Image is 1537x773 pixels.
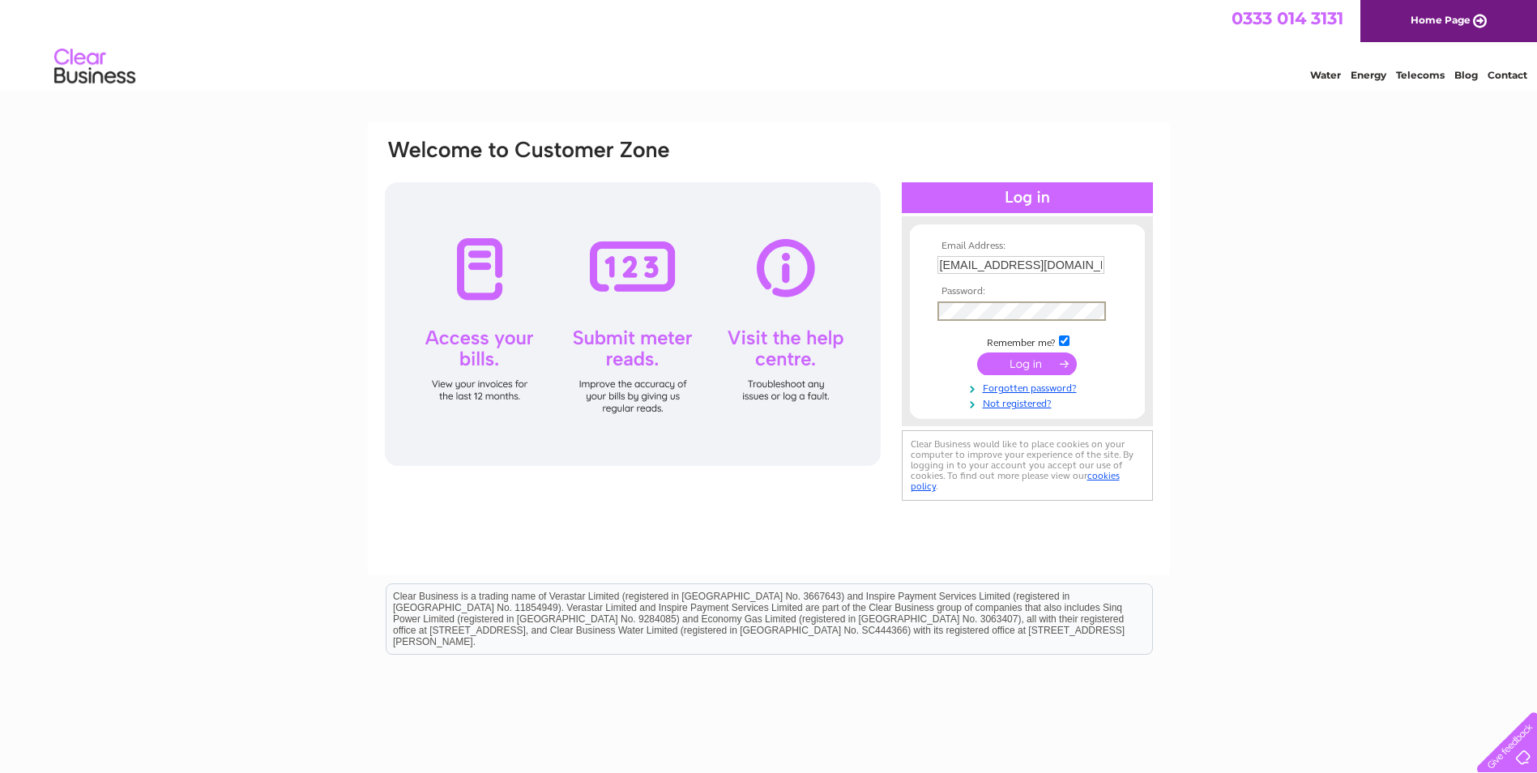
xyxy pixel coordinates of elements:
[1396,69,1445,81] a: Telecoms
[902,430,1153,501] div: Clear Business would like to place cookies on your computer to improve your experience of the sit...
[1232,8,1343,28] a: 0333 014 3131
[933,333,1121,349] td: Remember me?
[911,470,1120,492] a: cookies policy
[1351,69,1386,81] a: Energy
[977,352,1077,375] input: Submit
[933,286,1121,297] th: Password:
[1310,69,1341,81] a: Water
[53,42,136,92] img: logo.png
[937,395,1121,410] a: Not registered?
[1488,69,1527,81] a: Contact
[937,379,1121,395] a: Forgotten password?
[933,241,1121,252] th: Email Address:
[1454,69,1478,81] a: Blog
[386,9,1152,79] div: Clear Business is a trading name of Verastar Limited (registered in [GEOGRAPHIC_DATA] No. 3667643...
